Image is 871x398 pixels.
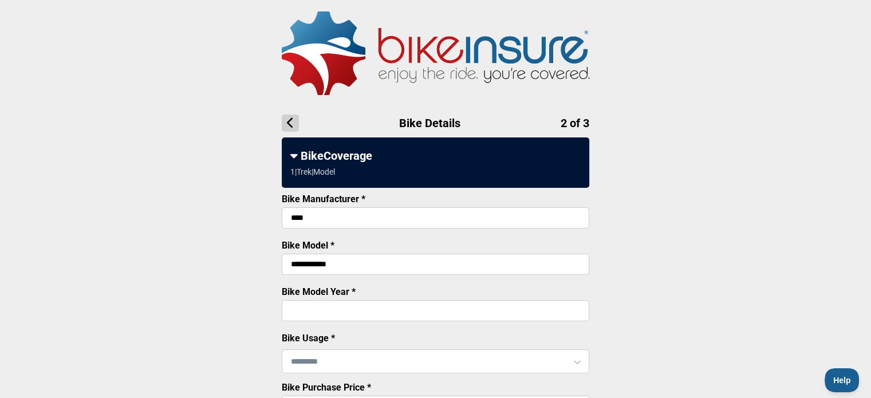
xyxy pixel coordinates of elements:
[561,116,589,130] span: 2 of 3
[282,333,335,344] label: Bike Usage *
[290,167,335,176] div: 1 | Trek | Model
[282,115,589,132] h1: Bike Details
[282,194,365,204] label: Bike Manufacturer *
[290,149,581,163] div: BikeCoverage
[282,286,356,297] label: Bike Model Year *
[282,240,334,251] label: Bike Model *
[825,368,860,392] iframe: Toggle Customer Support
[282,382,371,393] label: Bike Purchase Price *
